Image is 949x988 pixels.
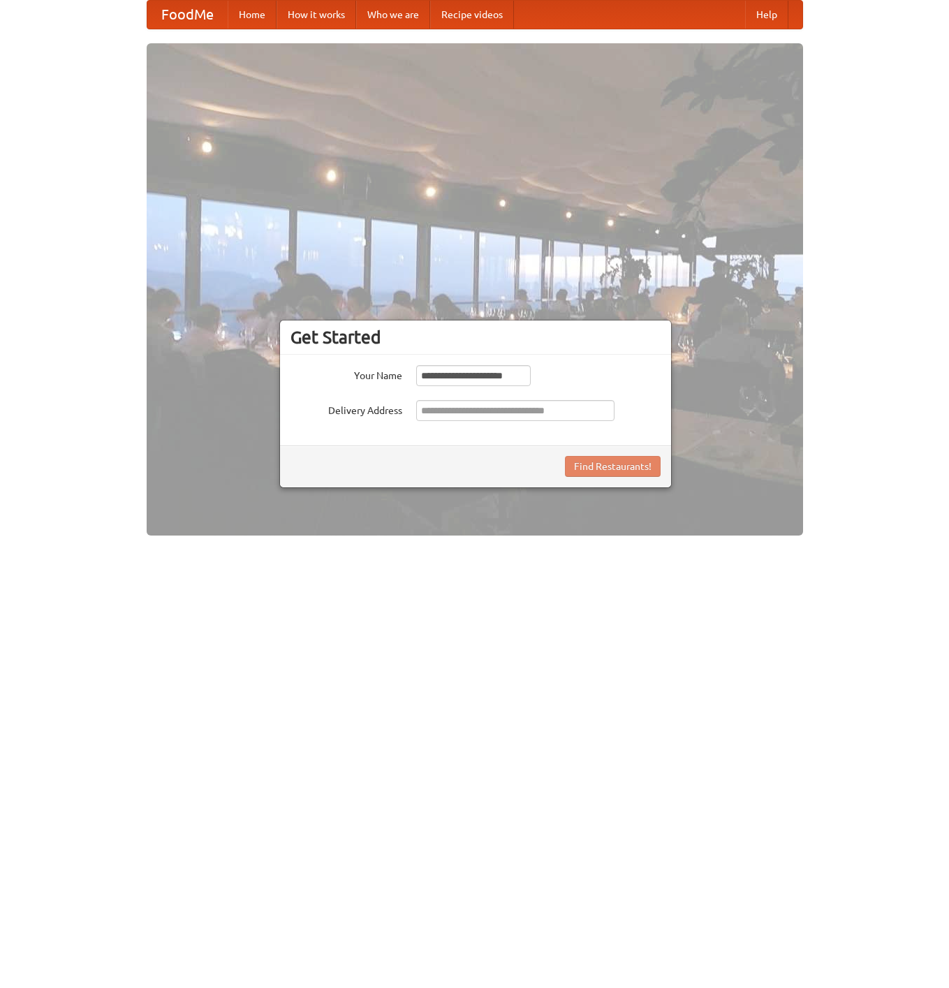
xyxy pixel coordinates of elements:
[277,1,356,29] a: How it works
[290,327,661,348] h3: Get Started
[228,1,277,29] a: Home
[290,365,402,383] label: Your Name
[147,1,228,29] a: FoodMe
[565,456,661,477] button: Find Restaurants!
[745,1,788,29] a: Help
[290,400,402,418] label: Delivery Address
[356,1,430,29] a: Who we are
[430,1,514,29] a: Recipe videos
